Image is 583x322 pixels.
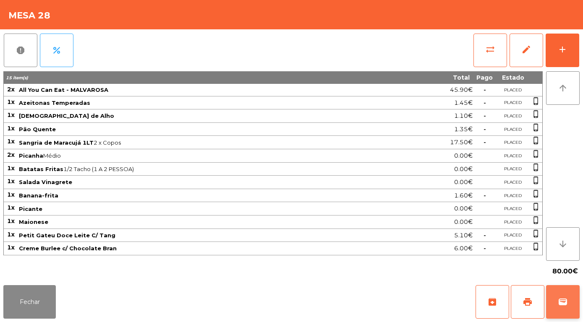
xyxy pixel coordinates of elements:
span: 5.10€ [454,230,473,241]
span: Petit Gateu Doce Leite C/ Tang [19,232,115,239]
td: PLACED [496,84,530,96]
span: percent [52,45,62,55]
span: 1x [7,111,15,119]
span: 1x [7,138,15,145]
span: 0.00€ [454,150,473,161]
button: report [4,34,37,67]
span: 1x [7,125,15,132]
td: PLACED [496,136,530,149]
span: [DEMOGRAPHIC_DATA] de Alho [19,112,114,119]
span: 1x [7,231,15,238]
span: phone_iphone [532,176,540,184]
span: - [484,138,486,146]
span: 1x [7,191,15,198]
i: arrow_downward [558,239,568,249]
span: Salada Vinagrete [19,179,72,185]
span: 1x [7,98,15,106]
span: 80.00€ [552,265,578,278]
td: PLACED [496,109,530,123]
button: edit [510,34,543,67]
button: percent [40,34,73,67]
td: PLACED [496,242,530,255]
span: All You Can Eat - MALVAROSA [19,86,108,93]
div: add [557,44,567,55]
td: PLACED [496,96,530,110]
td: PLACED [496,123,530,136]
button: arrow_upward [546,71,580,105]
span: phone_iphone [532,242,540,251]
span: Maionese [19,218,48,225]
span: 1.35€ [454,124,473,135]
span: wallet [558,297,568,307]
span: phone_iphone [532,163,540,171]
span: 1.45€ [454,97,473,109]
span: 1.10€ [454,110,473,122]
span: Creme Burlee c/ Chocolate Bran [19,245,117,252]
button: wallet [546,285,580,319]
span: Banana-frita [19,192,58,199]
span: phone_iphone [532,216,540,224]
span: 1x [7,204,15,211]
span: 2x [7,151,15,158]
th: Estado [496,71,530,84]
span: - [484,244,486,252]
span: phone_iphone [532,150,540,158]
span: 0.00€ [454,203,473,214]
span: archive [487,297,497,307]
span: Azeitonas Temperadas [19,99,90,106]
span: 1x [7,164,15,172]
button: arrow_downward [546,227,580,261]
span: Médio [19,152,396,159]
span: phone_iphone [532,203,540,211]
span: phone_iphone [532,190,540,198]
button: archive [476,285,509,319]
td: PLACED [496,176,530,189]
span: Batatas Fritas [19,166,63,172]
span: 6.00€ [454,243,473,254]
span: - [484,125,486,133]
span: 17.50€ [450,137,473,148]
i: arrow_upward [558,83,568,93]
span: edit [521,44,531,55]
button: add [546,34,579,67]
span: 2x [7,86,15,93]
td: PLACED [496,149,530,163]
span: - [484,112,486,119]
h4: Mesa 28 [8,9,50,22]
td: PLACED [496,229,530,242]
th: Total [397,71,473,84]
span: print [523,297,533,307]
span: - [484,231,486,239]
span: sync_alt [485,44,495,55]
span: - [484,86,486,93]
td: PLACED [496,163,530,176]
span: phone_iphone [532,229,540,238]
span: phone_iphone [532,110,540,118]
span: 1x [7,244,15,251]
span: - [484,192,486,199]
span: 0.00€ [454,177,473,188]
span: phone_iphone [532,97,540,105]
span: - [484,99,486,106]
th: Pago [473,71,496,84]
button: sync_alt [473,34,507,67]
span: Pão Quente [19,126,56,132]
span: 1x [7,217,15,225]
span: 0.00€ [454,216,473,228]
span: phone_iphone [532,136,540,145]
span: 1.60€ [454,190,473,201]
span: phone_iphone [532,123,540,132]
button: print [511,285,544,319]
span: report [16,45,26,55]
span: 2 x Copos [19,139,396,146]
span: Picante [19,205,42,212]
button: Fechar [3,285,56,319]
span: 45.90€ [450,84,473,96]
td: PLACED [496,216,530,229]
span: 1/2 Tacho (1 A 2 PESSOA) [19,166,396,172]
span: Sangria de Maracujá 1LT [19,139,94,146]
td: PLACED [496,189,530,203]
span: Picanha [19,152,43,159]
span: 15 item(s) [6,75,28,80]
span: 0.00€ [454,164,473,175]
